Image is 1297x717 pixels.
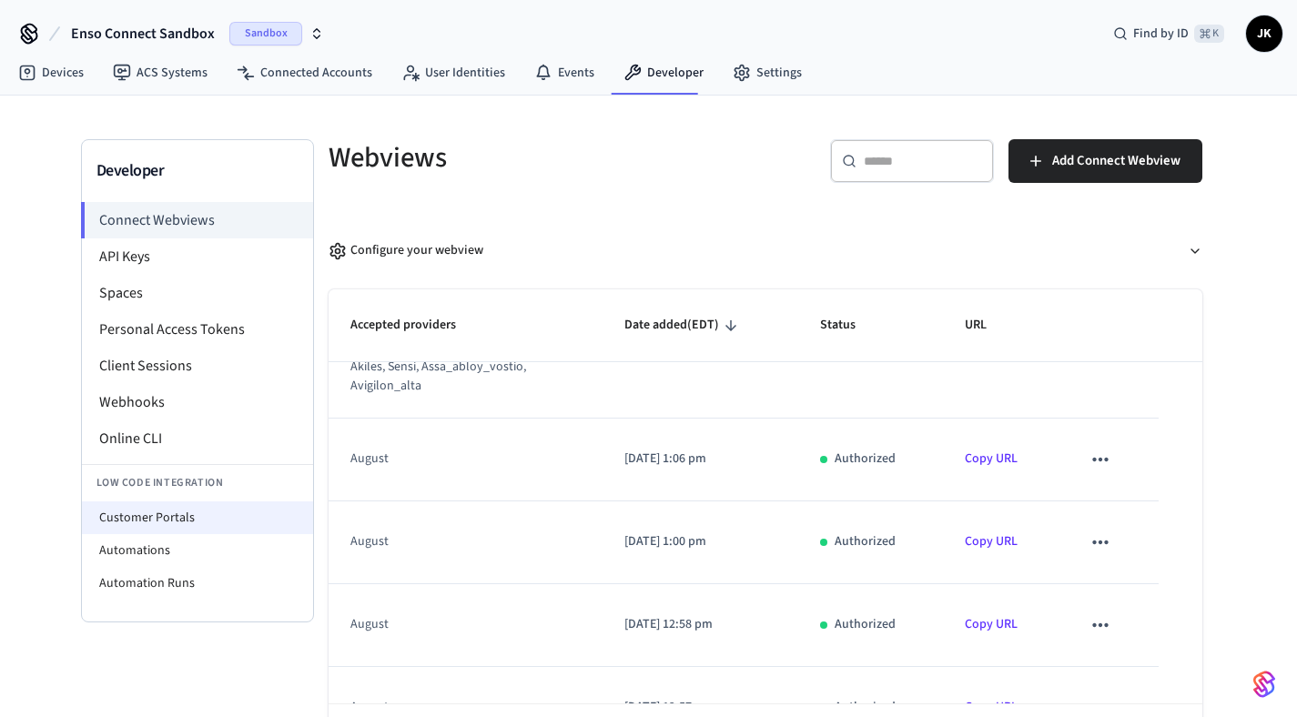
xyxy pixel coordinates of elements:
[1008,139,1202,183] button: Add Connect Webview
[520,56,609,89] a: Events
[1052,149,1180,173] span: Add Connect Webview
[835,449,896,469] p: Authorized
[1253,670,1275,699] img: SeamLogoGradient.69752ec5.svg
[82,567,313,600] li: Automation Runs
[1246,15,1282,52] button: JK
[82,501,313,534] li: Customer Portals
[387,56,520,89] a: User Identities
[965,449,1018,468] a: Copy URL
[71,23,215,45] span: Enso Connect Sandbox
[965,698,1018,716] a: Copy URL
[82,311,313,348] li: Personal Access Tokens
[96,158,299,184] h3: Developer
[1133,25,1189,43] span: Find by ID
[835,698,896,717] p: Authorized
[624,311,743,339] span: Date added(EDT)
[229,22,302,45] span: Sandbox
[835,615,896,634] p: Authorized
[98,56,222,89] a: ACS Systems
[1248,17,1281,50] span: JK
[329,139,755,177] h5: Webviews
[350,311,480,339] span: Accepted providers
[965,615,1018,633] a: Copy URL
[222,56,387,89] a: Connected Accounts
[1194,25,1224,43] span: ⌘ K
[624,449,776,469] p: [DATE] 1:06 pm
[4,56,98,89] a: Devices
[350,698,559,717] div: august
[1099,17,1239,50] div: Find by ID⌘ K
[624,615,776,634] p: [DATE] 12:58 pm
[82,420,313,457] li: Online CLI
[82,275,313,311] li: Spaces
[965,311,1010,339] span: URL
[718,56,816,89] a: Settings
[965,532,1018,550] a: Copy URL
[82,464,313,501] li: Low Code Integration
[350,449,559,469] div: august
[82,384,313,420] li: Webhooks
[624,698,776,717] p: [DATE] 12:57 pm
[609,56,718,89] a: Developer
[81,202,313,238] li: Connect Webviews
[82,534,313,567] li: Automations
[82,348,313,384] li: Client Sessions
[835,532,896,551] p: Authorized
[820,311,879,339] span: Status
[329,241,483,260] div: Configure your webview
[350,532,559,551] div: august
[329,227,1202,275] button: Configure your webview
[82,238,313,275] li: API Keys
[624,532,776,551] p: [DATE] 1:00 pm
[350,615,559,634] div: august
